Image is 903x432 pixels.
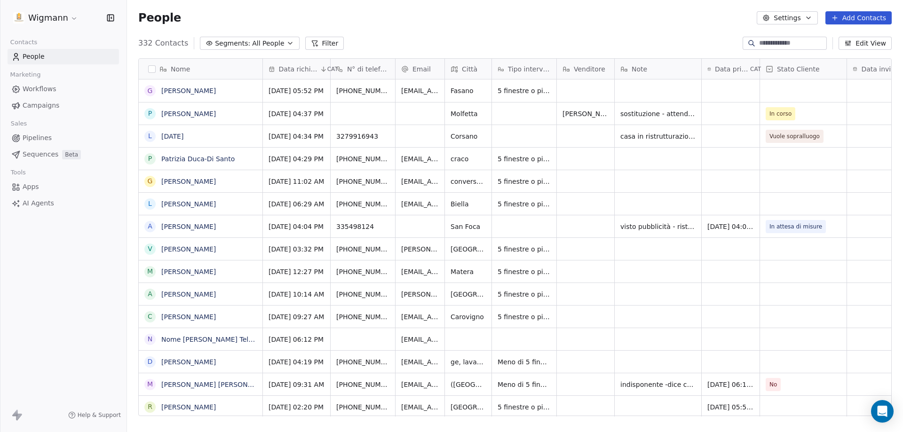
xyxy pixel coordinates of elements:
[161,403,216,411] a: [PERSON_NAME]
[401,312,439,322] span: [EMAIL_ADDRESS][DOMAIN_NAME]
[147,267,153,276] div: M
[492,59,556,79] div: Tipo intervento
[147,379,153,389] div: M
[498,177,551,186] span: 5 finestre o più di 5
[161,291,216,298] a: [PERSON_NAME]
[161,223,216,230] a: [PERSON_NAME]
[336,154,389,164] span: [PHONE_NUMBER]
[401,244,439,254] span: [PERSON_NAME][EMAIL_ADDRESS][DOMAIN_NAME]
[161,178,216,185] a: [PERSON_NAME]
[825,11,892,24] button: Add Contacts
[498,290,551,299] span: 5 finestre o più di 5
[336,312,389,322] span: [PHONE_NUMBER]
[161,268,216,275] a: [PERSON_NAME]
[336,86,389,95] span: [PHONE_NUMBER]
[632,64,647,74] span: Note
[269,244,325,254] span: [DATE] 03:32 PM
[336,402,389,412] span: [PHONE_NUMBER]
[615,59,701,79] div: Note
[161,245,216,253] a: [PERSON_NAME]
[23,52,45,62] span: People
[161,313,216,321] a: [PERSON_NAME]
[161,155,235,163] a: Patrizia Duca-Di Santo
[8,196,119,211] a: AI Agents
[498,380,551,389] span: Meno di 5 finestre
[498,312,551,322] span: 5 finestre o più di 5
[620,109,696,118] span: sostituzione - attende chiamata 27/8 dalle 9 alle 10
[336,380,389,389] span: [PHONE_NUMBER]
[451,402,486,412] span: [GEOGRAPHIC_DATA]
[8,179,119,195] a: Apps
[412,64,431,74] span: Email
[6,68,45,82] span: Marketing
[13,12,24,24] img: 1630668995401.jpeg
[401,380,439,389] span: [EMAIL_ADDRESS][DOMAIN_NAME]
[498,154,551,164] span: 5 finestre o più di 5
[11,10,80,26] button: Wigmann
[171,64,190,74] span: Nome
[148,402,152,412] div: R
[562,109,609,118] span: [PERSON_NAME]
[451,222,486,231] span: San Foca
[269,267,325,276] span: [DATE] 12:27 PM
[401,199,439,209] span: [EMAIL_ADDRESS][DOMAIN_NAME]
[138,11,181,25] span: People
[148,289,152,299] div: a
[269,199,325,209] span: [DATE] 06:29 AM
[451,244,486,254] span: [GEOGRAPHIC_DATA]
[331,59,395,79] div: N° di telefono
[8,49,119,64] a: People
[28,12,68,24] span: Wigmann
[707,222,754,231] span: [DATE] 04:09 PM
[401,86,439,95] span: [EMAIL_ADDRESS][DOMAIN_NAME]
[305,37,344,50] button: Filter
[269,290,325,299] span: [DATE] 10:14 AM
[161,381,273,388] a: [PERSON_NAME] [PERSON_NAME]
[269,380,325,389] span: [DATE] 09:31 AM
[336,357,389,367] span: [PHONE_NUMBER]
[161,336,867,343] a: Nome [PERSON_NAME] Telefono [PHONE_NUMBER] Città Massafra Email [EMAIL_ADDRESS][DOMAIN_NAME] Trat...
[715,64,748,74] span: Data primo contatto
[451,109,486,118] span: Molfetta
[148,244,152,254] div: V
[769,132,820,141] span: Vuole sopralluogo
[451,312,486,322] span: Carovigno
[707,402,754,412] span: [DATE] 05:50 PM
[620,380,696,389] span: indisponente -dice che non ha tempo per concentrarsi su queste cose
[839,37,892,50] button: Edit View
[148,131,152,141] div: L
[336,199,389,209] span: [PHONE_NUMBER]
[557,59,614,79] div: Venditore
[148,357,153,367] div: D
[78,411,121,419] span: Help & Support
[498,244,551,254] span: 5 finestre o più di 5
[148,334,152,344] div: N
[401,402,439,412] span: [EMAIL_ADDRESS][DOMAIN_NAME]
[269,335,325,344] span: [DATE] 06:12 PM
[148,176,153,186] div: G
[263,59,330,79] div: Data richiestaCAT
[68,411,121,419] a: Help & Support
[269,402,325,412] span: [DATE] 02:20 PM
[148,154,152,164] div: P
[574,64,605,74] span: Venditore
[451,86,486,95] span: Fasano
[451,199,486,209] span: Biella
[401,177,439,186] span: [EMAIL_ADDRESS][DOMAIN_NAME]
[8,98,119,113] a: Campaigns
[871,400,894,423] div: Open Intercom Messenger
[777,64,820,74] span: Stato Cliente
[498,199,551,209] span: 5 finestre o più di 5
[148,86,153,96] div: G
[23,133,52,143] span: Pipelines
[451,267,486,276] span: Matera
[161,87,216,94] a: [PERSON_NAME]
[498,267,551,276] span: 5 finestre o più di 5
[336,267,389,276] span: [PHONE_NUMBER]
[336,244,389,254] span: [PHONE_NUMBER]
[269,132,325,141] span: [DATE] 04:34 PM
[462,64,477,74] span: Città
[401,357,439,367] span: [EMAIL_ADDRESS][DOMAIN_NAME]
[401,154,439,164] span: [EMAIL_ADDRESS][DOMAIN_NAME]
[451,290,486,299] span: [GEOGRAPHIC_DATA]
